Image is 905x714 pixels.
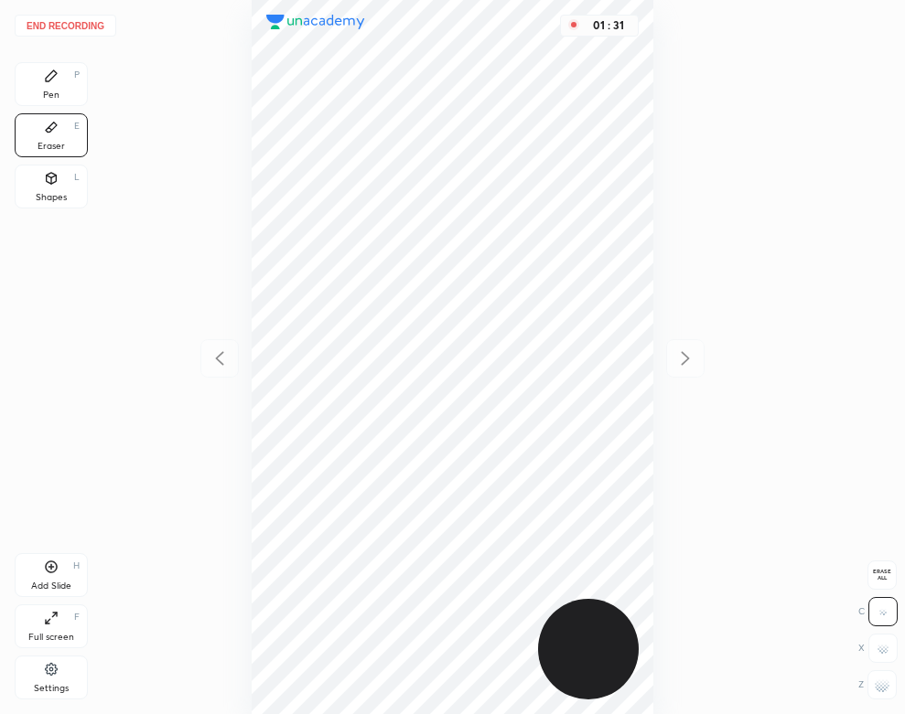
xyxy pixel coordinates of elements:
[266,15,365,29] img: logo.38c385cc.svg
[74,70,80,80] div: P
[858,597,898,626] div: C
[74,173,80,182] div: L
[43,91,59,100] div: Pen
[74,122,80,131] div: E
[28,633,74,642] div: Full screen
[15,15,116,37] button: End recording
[73,561,80,570] div: H
[868,569,896,581] span: Erase all
[34,684,69,693] div: Settings
[858,634,898,663] div: X
[74,613,80,622] div: F
[36,193,67,202] div: Shapes
[31,581,71,591] div: Add Slide
[38,142,65,151] div: Eraser
[858,670,897,699] div: Z
[587,19,630,32] div: 01 : 31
